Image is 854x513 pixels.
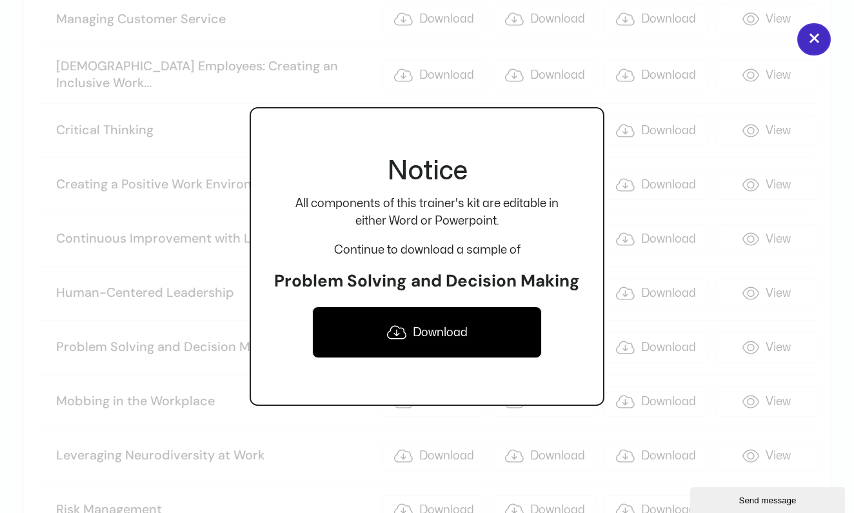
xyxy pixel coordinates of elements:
p: Continue to download a sample of [274,241,580,259]
a: Download [312,307,542,358]
iframe: chat widget [690,485,848,513]
h2: Notice [274,155,580,188]
h3: Problem Solving and Decision Making [274,270,580,292]
button: Close popup [797,23,831,55]
p: All components of this trainer's kit are editable in either Word or Powerpoint. [274,195,580,230]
